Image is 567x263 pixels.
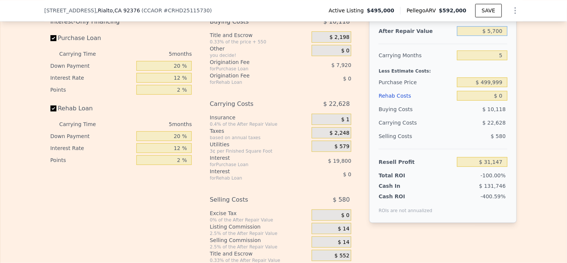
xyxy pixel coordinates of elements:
[144,7,162,13] span: CCAOR
[210,162,293,168] div: for Purchase Loan
[479,183,506,189] span: $ 131,746
[379,62,507,76] div: Less Estimate Costs:
[341,116,349,123] span: $ 1
[481,193,506,199] span: -400.59%
[59,48,108,60] div: Carrying Time
[210,230,309,236] div: 2.5% of the After Repair Value
[113,7,140,13] span: , CA 92376
[50,102,134,115] label: Rehab Loan
[407,7,439,14] span: Pellego ARV
[210,193,293,207] div: Selling Costs
[50,35,56,41] input: Purchase Loan
[330,34,349,41] span: $ 2,198
[379,103,454,116] div: Buying Costs
[439,7,467,13] span: $592,000
[210,250,309,257] div: Title and Escrow
[210,15,293,28] div: Buying Costs
[210,79,293,85] div: for Rehab Loan
[210,154,293,162] div: Interest
[379,116,425,129] div: Carrying Costs
[50,130,134,142] div: Down Payment
[332,62,351,68] span: $ 7,920
[210,58,293,66] div: Origination Fee
[210,223,309,230] div: Listing Commission
[164,7,210,13] span: # CRHD25115730
[343,76,351,82] span: $ 0
[210,66,293,72] div: for Purchase Loan
[50,60,134,72] div: Down Payment
[379,193,432,200] div: Cash ROI
[210,39,309,45] div: 0.33% of the price + 550
[96,7,140,14] span: , Rialto
[323,15,350,28] span: $ 10,118
[333,193,350,207] span: $ 580
[323,97,350,111] span: $ 22,628
[341,48,349,54] span: $ 0
[210,148,309,154] div: 3¢ per Finished Square Foot
[142,7,212,14] div: ( )
[210,210,309,217] div: Excise Tax
[483,106,506,112] span: $ 10,118
[341,212,349,219] span: $ 0
[379,49,454,62] div: Carrying Months
[210,52,309,58] div: you decide!
[50,142,134,154] div: Interest Rate
[483,120,506,126] span: $ 22,628
[210,127,309,135] div: Taxes
[481,172,506,178] span: -100.00%
[379,89,454,103] div: Rehab Costs
[330,130,349,137] span: $ 2,248
[210,141,309,148] div: Utilities
[210,97,293,111] div: Carrying Costs
[210,244,309,250] div: 2.5% of the After Repair Value
[335,253,349,259] span: $ 552
[59,118,108,130] div: Carrying Time
[379,155,454,169] div: Resell Profit
[329,7,367,14] span: Active Listing
[379,172,425,179] div: Total ROI
[210,45,309,52] div: Other
[335,143,349,150] span: $ 579
[491,133,506,139] span: $ 580
[210,121,309,127] div: 0.4% of the After Repair Value
[210,217,309,223] div: 0% of the After Repair Value
[210,72,293,79] div: Origination Fee
[210,135,309,141] div: based on annual taxes
[50,84,134,96] div: Points
[50,15,192,28] div: Interest-Only Financing
[111,118,192,130] div: 5 months
[44,7,96,14] span: [STREET_ADDRESS]
[50,72,134,84] div: Interest Rate
[210,114,309,121] div: Insurance
[210,31,309,39] div: Title and Escrow
[379,200,432,214] div: ROIs are not annualized
[367,7,395,14] span: $495,000
[338,239,349,246] span: $ 14
[210,175,293,181] div: for Rehab Loan
[343,171,351,177] span: $ 0
[328,158,351,164] span: $ 19,800
[475,4,502,17] button: SAVE
[50,31,134,45] label: Purchase Loan
[111,48,192,60] div: 5 months
[508,3,523,18] button: Show Options
[50,154,134,166] div: Points
[379,182,425,190] div: Cash In
[338,226,349,232] span: $ 14
[50,105,56,111] input: Rehab Loan
[379,76,454,89] div: Purchase Price
[379,129,454,143] div: Selling Costs
[210,168,293,175] div: Interest
[210,236,309,244] div: Selling Commission
[379,24,454,38] div: After Repair Value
